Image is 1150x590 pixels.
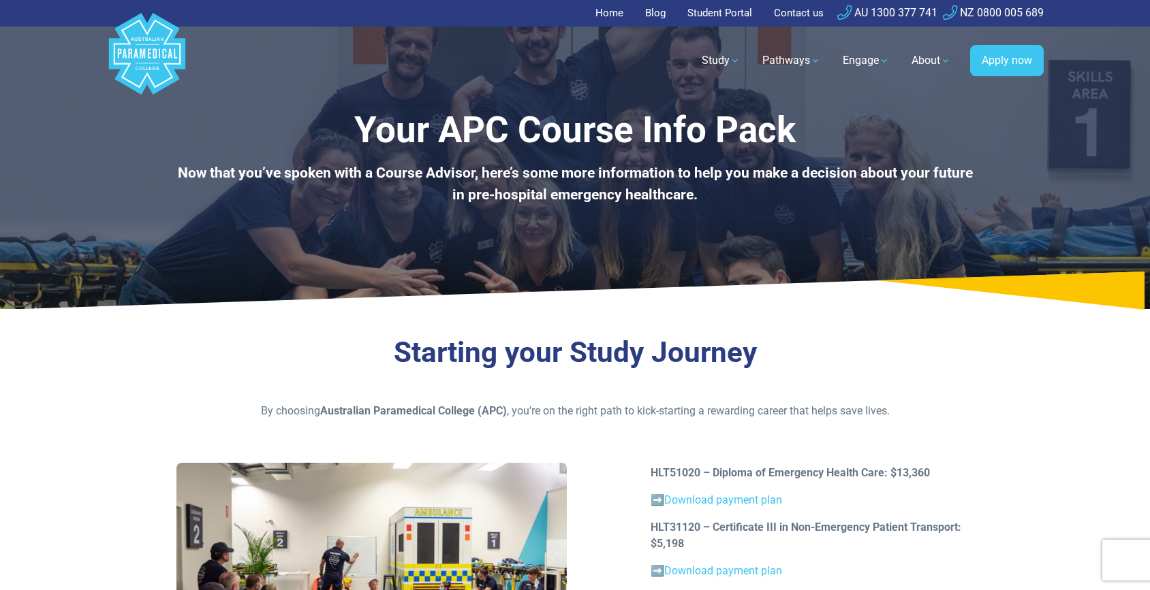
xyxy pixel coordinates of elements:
[106,27,188,95] a: Australian Paramedical College
[651,466,930,479] strong: HLT51020 – Diploma of Emergency Health Care: $13,360
[664,564,782,577] a: Download payment plan
[694,42,749,80] a: Study
[903,42,959,80] a: About
[754,42,829,80] a: Pathways
[320,404,507,417] strong: Australian Paramedical College (APC)
[176,335,974,370] h3: Starting your Study Journey
[664,493,782,506] a: Download payment plan
[943,6,1044,19] a: NZ 0800 005 689
[651,493,664,506] a: ➡️
[651,521,961,550] strong: HLT31120 – Certificate III in Non-Emergency Patient Transport: $5,198
[651,564,664,577] a: ➡️
[970,45,1044,76] a: Apply now
[176,403,974,419] p: By choosing , you’re on the right path to kick-starting a rewarding career that helps save lives.
[178,165,973,203] b: Now that you’ve spoken with a Course Advisor, here’s some more information to help you make a dec...
[835,42,898,80] a: Engage
[176,109,974,152] h1: Your APC Course Info Pack
[837,6,937,19] a: AU 1300 377 741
